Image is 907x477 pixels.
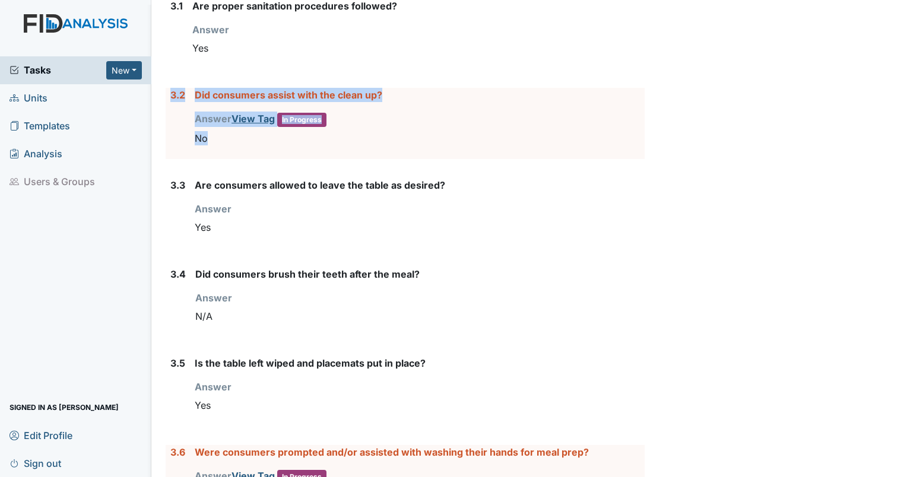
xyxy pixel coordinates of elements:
strong: Answer [195,292,232,304]
label: Did consumers assist with the clean up? [195,88,382,102]
strong: Answer [192,24,229,36]
div: N/A [195,305,645,327]
label: 3.2 [170,88,185,102]
label: 3.5 [170,356,185,370]
label: Were consumers prompted and/or assisted with washing their hands for meal prep? [195,445,589,459]
label: Is the table left wiped and placemats put in place? [195,356,426,370]
span: Signed in as [PERSON_NAME] [9,398,119,416]
div: No [195,127,645,150]
a: View Tag [231,113,275,125]
label: 3.4 [170,267,186,281]
span: Sign out [9,454,61,472]
strong: Answer [195,203,231,215]
div: Yes [192,37,645,59]
span: Templates [9,117,70,135]
span: Units [9,89,47,107]
label: 3.3 [170,178,185,192]
span: Analysis [9,145,62,163]
strong: Answer [195,113,326,125]
label: Did consumers brush their teeth after the meal? [195,267,420,281]
div: Yes [195,394,645,416]
a: Tasks [9,63,106,77]
span: In Progress [277,113,326,127]
button: New [106,61,142,79]
label: Are consumers allowed to leave the table as desired? [195,178,445,192]
span: Edit Profile [9,426,72,444]
label: 3.6 [170,445,185,459]
div: Yes [195,216,645,238]
strong: Answer [195,381,231,393]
